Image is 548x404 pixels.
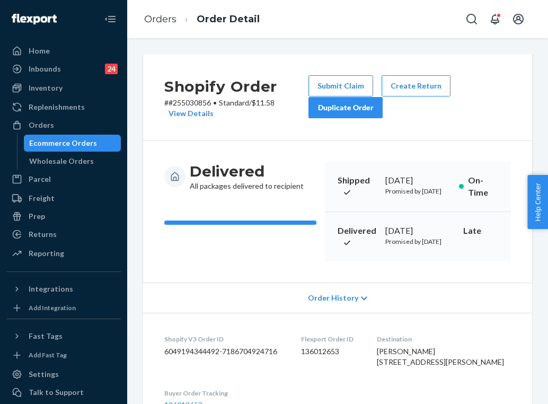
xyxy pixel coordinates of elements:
[29,64,61,74] div: Inbounds
[144,13,176,25] a: Orders
[308,75,373,96] button: Submit Claim
[338,225,377,249] p: Delivered
[468,174,498,199] p: On-Time
[461,8,482,30] button: Open Search Box
[164,108,214,119] button: View Details
[100,8,121,30] button: Close Navigation
[136,4,268,35] ol: breadcrumbs
[527,175,548,229] button: Help Center
[29,120,54,130] div: Orders
[382,75,450,96] button: Create Return
[190,162,304,181] h3: Delivered
[6,280,121,297] button: Integrations
[6,366,121,383] a: Settings
[6,302,121,314] a: Add Integration
[164,75,308,98] h2: Shopify Order
[29,303,76,312] div: Add Integration
[29,83,63,93] div: Inventory
[385,174,450,187] div: [DATE]
[308,97,383,118] button: Duplicate Order
[6,42,121,59] a: Home
[29,350,67,359] div: Add Fast Tag
[6,99,121,116] a: Replenishments
[301,346,360,357] dd: 136012653
[29,193,55,204] div: Freight
[338,174,377,199] p: Shipped
[508,8,529,30] button: Open account menu
[6,60,121,77] a: Inbounds24
[6,245,121,262] a: Reporting
[6,328,121,345] button: Fast Tags
[164,389,284,398] dt: Buyer Order Tracking
[308,293,358,303] span: Order History
[6,117,121,134] a: Orders
[29,174,51,185] div: Parcel
[24,135,121,152] a: Ecommerce Orders
[29,369,59,380] div: Settings
[164,335,284,344] dt: Shopify V3 Order ID
[463,225,498,237] p: Late
[6,208,121,225] a: Prep
[219,98,249,107] span: Standard
[6,190,121,207] a: Freight
[6,349,121,362] a: Add Fast Tag
[317,102,374,113] div: Duplicate Order
[6,80,121,96] a: Inventory
[24,153,121,170] a: Wholesale Orders
[29,229,57,240] div: Returns
[377,335,511,344] dt: Destination
[164,346,284,357] dd: 6049194344492-7186704924716
[6,171,121,188] a: Parcel
[12,14,57,24] img: Flexport logo
[484,8,506,30] button: Open notifications
[385,225,450,237] div: [DATE]
[29,248,64,259] div: Reporting
[6,384,121,401] a: Talk to Support
[29,211,45,222] div: Prep
[197,13,260,25] a: Order Detail
[29,138,97,148] div: Ecommerce Orders
[377,347,504,366] span: [PERSON_NAME] [STREET_ADDRESS][PERSON_NAME]
[213,98,217,107] span: •
[190,162,304,191] div: All packages delivered to recipient
[29,156,94,166] div: Wholesale Orders
[29,102,85,112] div: Replenishments
[385,237,450,246] p: Promised by [DATE]
[105,64,118,74] div: 24
[29,331,63,341] div: Fast Tags
[6,226,121,243] a: Returns
[301,335,360,344] dt: Flexport Order ID
[164,98,308,119] p: # #255030856 / $11.58
[29,387,84,398] div: Talk to Support
[29,46,50,56] div: Home
[385,187,450,196] p: Promised by [DATE]
[29,284,73,294] div: Integrations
